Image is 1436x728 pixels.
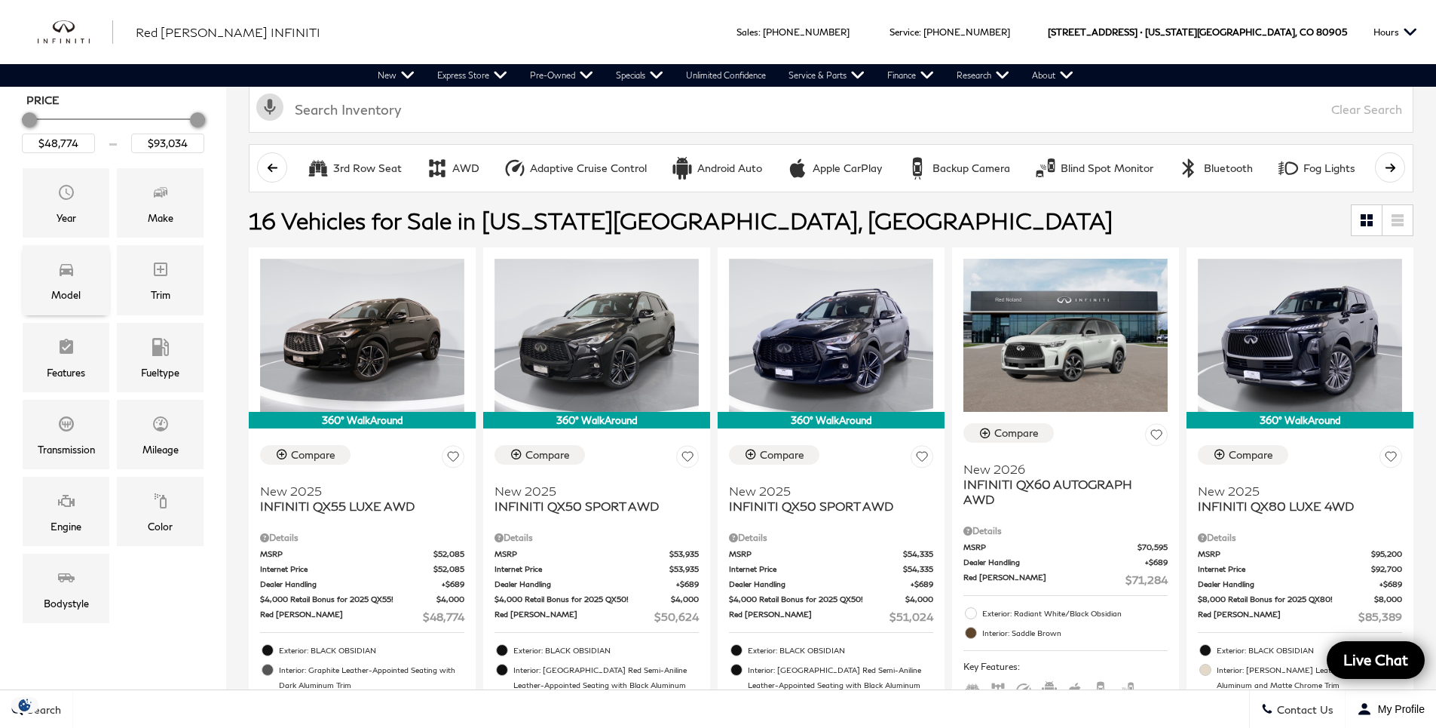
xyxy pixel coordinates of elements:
[729,564,933,575] a: Internet Price $54,335
[8,697,42,713] img: Opt-Out Icon
[152,256,170,287] span: Trim
[786,157,809,180] div: Apple CarPlay
[1125,572,1168,588] span: $71,284
[671,594,699,605] span: $4,000
[436,594,464,605] span: $4,000
[1117,683,1135,694] span: Blind Spot Monitor
[260,609,464,625] a: Red [PERSON_NAME] $48,774
[1048,26,1347,38] a: [STREET_ADDRESS] • [US_STATE][GEOGRAPHIC_DATA], CO 80905
[418,152,488,184] button: AWDAWD
[963,259,1168,412] img: 2026 INFINITI QX60 AUTOGRAPH AWD
[697,161,762,175] div: Android Auto
[729,474,933,514] a: New 2025INFINITI QX50 SPORT AWD
[23,703,61,716] span: Search
[1269,152,1364,184] button: Fog LightsFog Lights
[38,20,113,45] img: INFINITI
[57,210,76,226] div: Year
[142,441,179,458] div: Mileage
[729,531,933,545] div: Pricing Details - INFINITI QX50 SPORT AWD
[494,594,671,605] span: $4,000 Retail Bonus for 2025 QX50!
[1198,594,1402,605] a: $8,000 Retail Bonus for 2025 QX80! $8,000
[963,524,1168,538] div: Pricing Details - INFINITI QX60 AUTOGRAPH AWD
[426,157,449,180] div: AWD
[260,579,442,590] span: Dealer Handling
[1092,683,1110,694] span: Backup Camera
[51,518,81,535] div: Engine
[38,441,95,458] div: Transmission
[1371,564,1402,575] span: $92,700
[249,412,476,429] div: 360° WalkAround
[963,557,1145,568] span: Dealer Handling
[1379,579,1402,590] span: $689
[676,445,699,473] button: Save Vehicle
[257,152,287,183] button: scroll left
[778,152,890,184] button: Apple CarPlayApple CarPlay
[994,426,1039,440] div: Compare
[1026,152,1162,184] button: Blind Spot MonitorBlind Spot Monitor
[729,484,922,499] span: New 2025
[718,412,945,429] div: 360° WalkAround
[1061,161,1153,175] div: Blind Spot Monitor
[963,572,1168,588] a: Red [PERSON_NAME] $71,284
[504,157,526,180] div: Adaptive Cruise Control
[260,531,464,545] div: Pricing Details - INFINITI QX55 LUXE AWD
[1198,445,1288,465] button: Compare Vehicle
[1137,542,1168,553] span: $70,595
[1145,423,1168,451] button: Save Vehicle
[23,168,109,238] div: YearYear
[333,161,402,175] div: 3rd Row Seat
[260,474,464,514] a: New 2025INFINITI QX55 LUXE AWD
[671,157,694,180] div: Android Auto
[729,259,933,412] img: 2025 INFINITI QX50 SPORT AWD
[911,445,933,473] button: Save Vehicle
[1229,448,1273,462] div: Compare
[1204,161,1253,175] div: Bluetooth
[963,659,1168,675] span: Key Features :
[494,579,676,590] span: Dealer Handling
[1198,594,1374,605] span: $8,000 Retail Bonus for 2025 QX80!
[760,448,804,462] div: Compare
[1198,499,1391,514] span: INFINITI QX80 LUXE 4WD
[1217,643,1402,658] span: Exterior: BLACK OBSIDIAN
[260,548,464,560] a: MSRP $52,085
[442,445,464,473] button: Save Vehicle
[1336,650,1416,669] span: Live Chat
[513,643,699,658] span: Exterior: BLACK OBSIDIAN
[152,411,170,441] span: Mileage
[117,477,204,546] div: ColorColor
[291,448,335,462] div: Compare
[38,20,113,45] a: infiniti
[1198,609,1358,625] span: Red [PERSON_NAME]
[963,542,1168,553] a: MSRP $70,595
[729,499,922,514] span: INFINITI QX50 SPORT AWD
[423,609,464,625] span: $48,774
[494,579,699,590] a: Dealer Handling $689
[57,488,75,518] span: Engine
[911,579,933,590] span: $689
[989,683,1007,694] span: AWD
[260,609,423,625] span: Red [PERSON_NAME]
[729,445,819,465] button: Compare Vehicle
[945,64,1021,87] a: Research
[260,564,464,575] a: Internet Price $52,085
[260,564,433,575] span: Internet Price
[605,64,675,87] a: Specials
[923,26,1010,38] a: [PHONE_NUMBER]
[494,564,669,575] span: Internet Price
[1198,564,1371,575] span: Internet Price
[905,594,933,605] span: $4,000
[729,609,933,625] a: Red [PERSON_NAME] $51,024
[1169,152,1261,184] button: BluetoothBluetooth
[669,548,699,560] span: $53,935
[963,557,1168,568] a: Dealer Handling $689
[525,448,570,462] div: Compare
[260,548,433,560] span: MSRP
[57,334,75,364] span: Features
[249,207,1113,234] span: 16 Vehicles for Sale in [US_STATE][GEOGRAPHIC_DATA], [GEOGRAPHIC_DATA]
[494,499,687,514] span: INFINITI QX50 SPORT AWD
[748,643,933,658] span: Exterior: BLACK OBSIDIAN
[729,564,903,575] span: Internet Price
[494,564,699,575] a: Internet Price $53,935
[57,411,75,441] span: Transmission
[260,579,464,590] a: Dealer Handling $689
